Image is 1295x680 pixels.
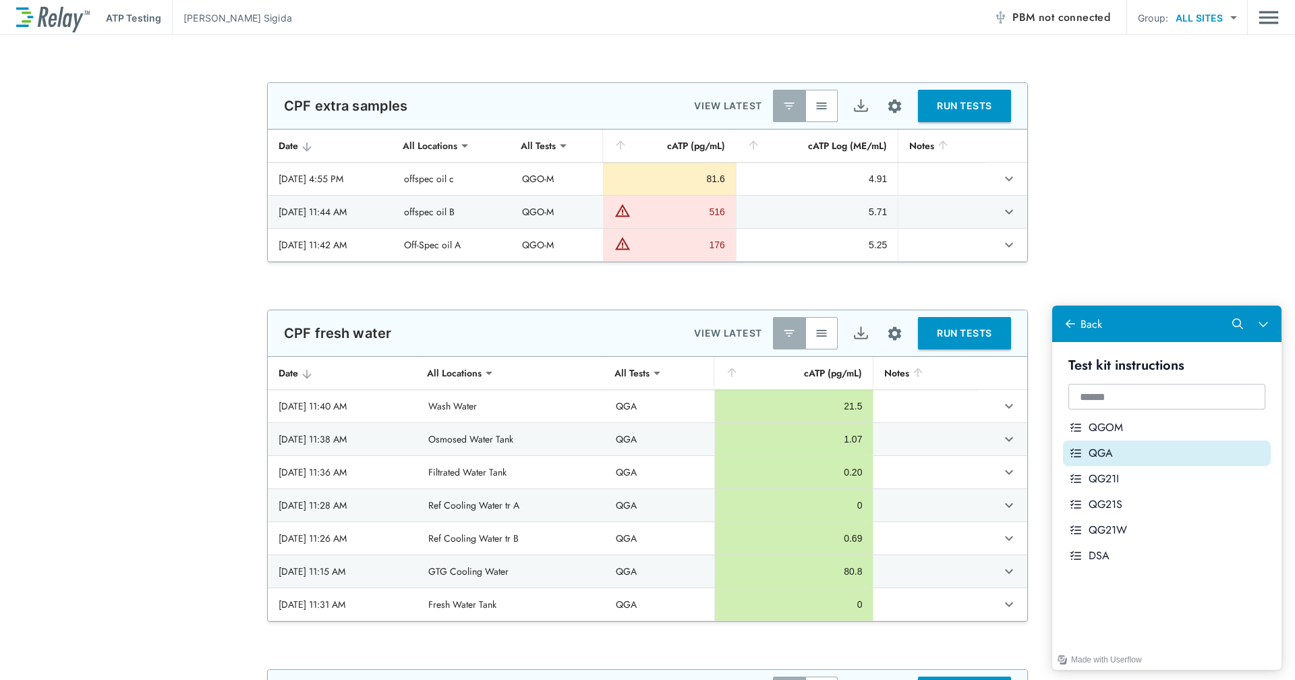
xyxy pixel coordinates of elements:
[747,172,888,186] div: 4.91
[1052,306,1282,670] iframe: Resource center
[998,494,1020,517] button: expand row
[418,360,491,387] div: All Locations
[884,365,967,381] div: Notes
[726,532,862,545] div: 0.69
[886,98,903,115] img: Settings Icon
[605,390,714,422] td: QGA
[279,565,407,578] div: [DATE] 11:15 AM
[877,316,913,351] button: Site setup
[511,196,603,228] td: QGO-M
[418,522,606,555] td: Ref Cooling Water tr B
[1259,5,1279,30] img: Drawer Icon
[605,489,714,521] td: QGA
[726,399,862,413] div: 21.5
[877,88,913,124] button: Site setup
[726,598,862,611] div: 0
[284,325,391,341] p: CPF fresh water
[694,325,762,341] p: VIEW LATEST
[279,499,407,512] div: [DATE] 11:28 AM
[998,395,1020,418] button: expand row
[747,205,888,219] div: 5.71
[726,432,862,446] div: 1.07
[418,489,606,521] td: Ref Cooling Water tr A
[183,11,292,25] p: [PERSON_NAME] Sigida
[782,99,796,113] img: Latest
[1259,5,1279,30] button: Main menu
[853,325,869,342] img: Export Icon
[605,522,714,555] td: QGA
[279,172,382,186] div: [DATE] 4:55 PM
[393,229,511,261] td: Off-Spec oil A
[614,202,631,219] img: Warning
[511,229,603,261] td: QGO-M
[909,138,975,154] div: Notes
[279,432,407,446] div: [DATE] 11:38 AM
[605,555,714,588] td: QGA
[782,327,796,340] img: Latest
[418,390,606,422] td: Wash Water
[279,205,382,219] div: [DATE] 11:44 AM
[853,98,869,115] img: Export Icon
[988,4,1116,31] button: PBM not connected
[998,560,1020,583] button: expand row
[605,588,714,621] td: QGA
[393,163,511,195] td: offspec oil c
[279,598,407,611] div: [DATE] 11:31 AM
[747,138,888,154] div: cATP Log (ME/mL)
[279,238,382,252] div: [DATE] 11:42 AM
[418,588,606,621] td: Fresh Water Tank
[998,428,1020,451] button: expand row
[614,138,725,154] div: cATP (pg/mL)
[1138,11,1168,25] p: Group:
[815,99,828,113] img: View All
[726,565,862,578] div: 80.8
[634,238,725,252] div: 176
[998,200,1020,223] button: expand row
[418,423,606,455] td: Osmosed Water Tank
[726,465,862,479] div: 0.20
[279,399,407,413] div: [DATE] 11:40 AM
[998,593,1020,616] button: expand row
[393,196,511,228] td: offspec oil B
[16,3,90,32] img: LuminUltra Relay
[418,555,606,588] td: GTG Cooling Water
[815,327,828,340] img: View All
[1012,8,1110,27] span: PBM
[605,360,659,387] div: All Tests
[998,167,1020,190] button: expand row
[393,132,467,159] div: All Locations
[918,317,1011,349] button: RUN TESTS
[998,233,1020,256] button: expand row
[726,499,862,512] div: 0
[634,205,725,219] div: 516
[268,357,1027,621] table: sticky table
[998,527,1020,550] button: expand row
[918,90,1011,122] button: RUN TESTS
[511,132,565,159] div: All Tests
[279,532,407,545] div: [DATE] 11:26 AM
[511,163,603,195] td: QGO-M
[268,130,393,163] th: Date
[1039,9,1110,25] span: not connected
[725,365,862,381] div: cATP (pg/mL)
[106,11,161,25] p: ATP Testing
[844,90,877,122] button: Export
